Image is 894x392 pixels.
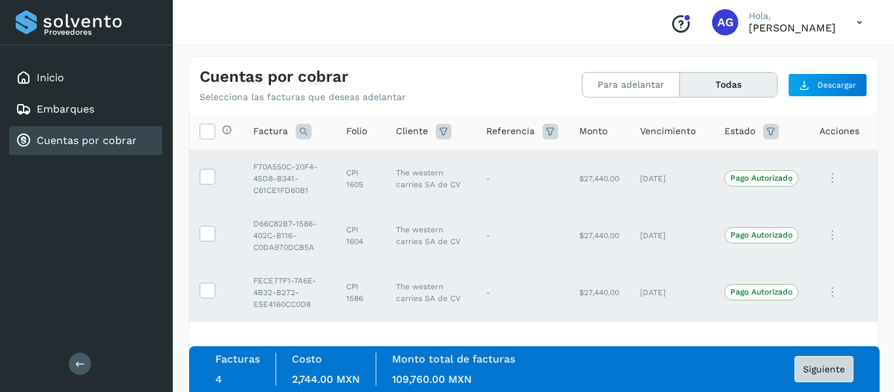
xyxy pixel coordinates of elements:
td: [DATE] [630,150,714,207]
td: FECE77F1-7A6E-4B32-B272-E5E4160CC0D8 [243,264,336,321]
td: The western carries SA de CV [385,264,476,321]
td: [DATE] [630,264,714,321]
span: Factura [253,124,288,138]
button: Para adelantar [582,73,680,97]
td: $27,440.00 [569,264,630,321]
h4: Cuentas por cobrar [200,67,348,86]
a: Inicio [37,71,64,84]
span: Folio [346,124,367,138]
span: Descargar [817,79,856,91]
p: Proveedores [44,27,157,37]
a: Cuentas por cobrar [37,134,137,147]
td: - [476,264,569,321]
button: Siguiente [795,356,853,382]
td: The western carries SA de CV [385,321,476,378]
span: 2,744.00 MXN [292,373,360,385]
span: Acciones [819,124,859,138]
a: Embarques [37,103,94,115]
p: ALFONSO García Flores [749,22,836,34]
td: CPI 1604 [336,207,385,264]
span: Estado [724,124,755,138]
span: Vencimiento [640,124,696,138]
span: Monto [579,124,607,138]
td: - [476,321,569,378]
div: Cuentas por cobrar [9,126,162,155]
td: The western carries SA de CV [385,207,476,264]
p: Hola, [749,10,836,22]
p: Pago Autorizado [730,230,793,240]
td: [DATE] [630,321,714,378]
td: CPI 1605 [336,150,385,207]
td: F70A550C-20F4-45D8-B341-C61CE1FD60B1 [243,150,336,207]
label: Facturas [215,353,260,365]
td: - [476,207,569,264]
div: Embarques [9,95,162,124]
span: 109,760.00 MXN [392,373,472,385]
label: Costo [292,353,322,365]
td: The western carries SA de CV [385,150,476,207]
button: Descargar [788,73,867,97]
span: 4 [215,373,222,385]
td: D66C82B7-1586-402C-B116-C0DA970DCB5A [243,207,336,264]
button: Todas [680,73,777,97]
label: Monto total de facturas [392,353,515,365]
td: $27,440.00 [569,321,630,378]
span: Siguiente [803,365,845,374]
span: Cliente [396,124,428,138]
td: CPI 1586 [336,264,385,321]
td: $27,440.00 [569,150,630,207]
td: - [476,150,569,207]
td: CPI 1584 [336,321,385,378]
p: Pago Autorizado [730,173,793,183]
td: [DATE] [630,207,714,264]
td: $27,440.00 [569,207,630,264]
p: Pago Autorizado [730,287,793,296]
p: Selecciona las facturas que deseas adelantar [200,92,406,103]
span: Referencia [486,124,535,138]
td: 6C18D931-6E7B-40AB-A50E-BB4F909B042D [243,321,336,378]
div: Inicio [9,63,162,92]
